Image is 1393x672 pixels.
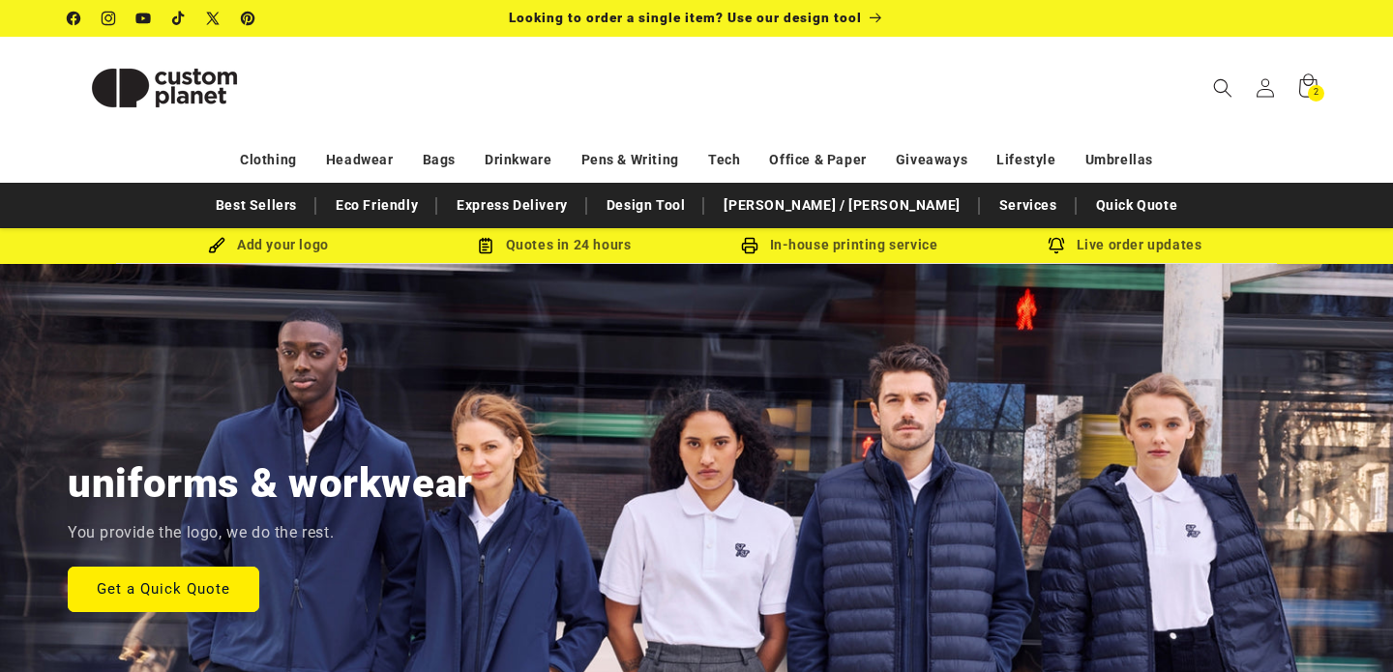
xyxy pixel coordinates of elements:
[477,237,494,254] img: Order Updates Icon
[423,143,456,177] a: Bags
[597,189,696,222] a: Design Tool
[509,10,862,25] span: Looking to order a single item? Use our design tool
[990,189,1067,222] a: Services
[741,237,758,254] img: In-house printing
[982,233,1267,257] div: Live order updates
[326,143,394,177] a: Headwear
[996,143,1055,177] a: Lifestyle
[1085,143,1153,177] a: Umbrellas
[61,37,269,138] a: Custom Planet
[769,143,866,177] a: Office & Paper
[126,233,411,257] div: Add your logo
[896,143,967,177] a: Giveaways
[68,566,259,611] a: Get a Quick Quote
[411,233,696,257] div: Quotes in 24 hours
[708,143,740,177] a: Tech
[1201,67,1244,109] summary: Search
[1048,237,1065,254] img: Order updates
[1086,189,1188,222] a: Quick Quote
[581,143,679,177] a: Pens & Writing
[240,143,297,177] a: Clothing
[68,519,334,547] p: You provide the logo, we do the rest.
[485,143,551,177] a: Drinkware
[208,237,225,254] img: Brush Icon
[696,233,982,257] div: In-house printing service
[714,189,969,222] a: [PERSON_NAME] / [PERSON_NAME]
[447,189,578,222] a: Express Delivery
[68,457,473,510] h2: uniforms & workwear
[68,44,261,131] img: Custom Planet
[206,189,307,222] a: Best Sellers
[1314,85,1319,102] span: 2
[326,189,428,222] a: Eco Friendly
